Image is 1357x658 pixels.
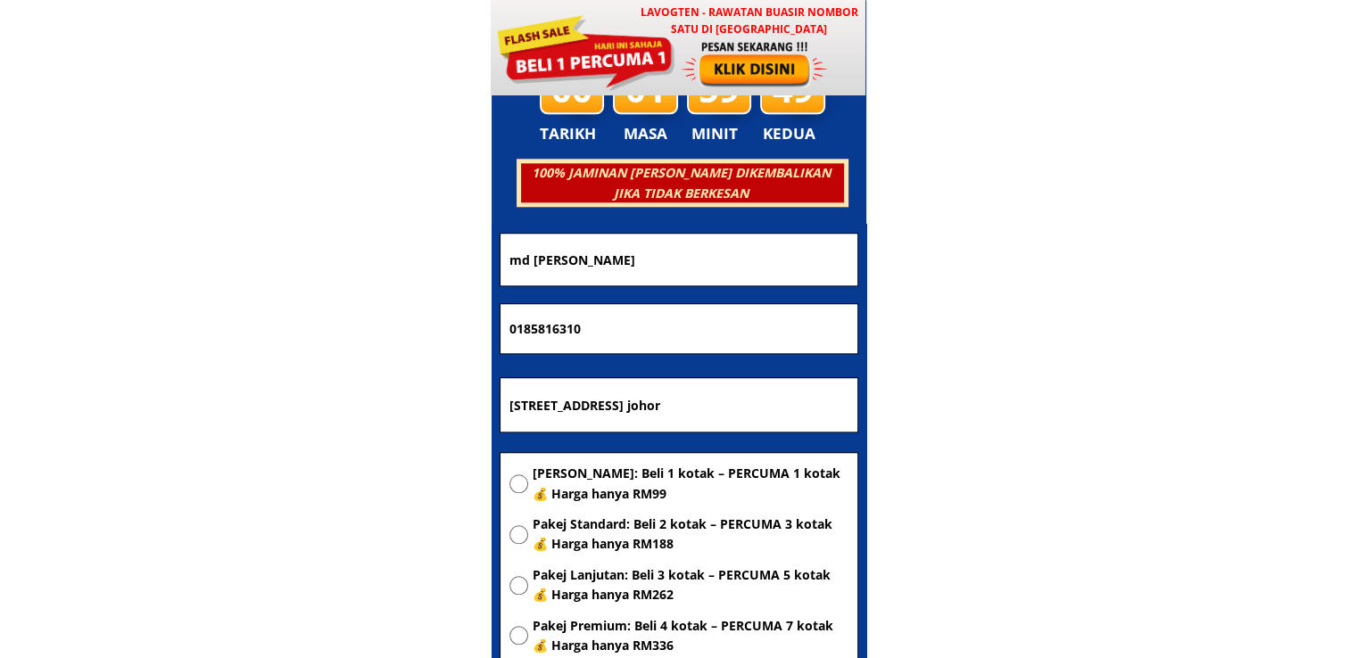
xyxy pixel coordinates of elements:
h3: LAVOGTEN - Rawatan Buasir Nombor Satu di [GEOGRAPHIC_DATA] [632,4,866,37]
h3: MASA [616,121,676,146]
input: Nama penuh [505,234,853,284]
span: Pakej Lanjutan: Beli 3 kotak – PERCUMA 5 kotak 💰 Harga hanya RM262 [533,565,848,605]
span: Pakej Standard: Beli 2 kotak – PERCUMA 3 kotak 💰 Harga hanya RM188 [533,514,848,555]
input: Alamat [505,378,853,432]
span: Pakej Premium: Beli 4 kotak – PERCUMA 7 kotak 💰 Harga hanya RM336 [533,616,848,656]
h3: TARIKH [540,121,615,146]
h3: KEDUA [763,121,821,146]
h3: 100% JAMINAN [PERSON_NAME] DIKEMBALIKAN JIKA TIDAK BERKESAN [518,163,843,203]
span: [PERSON_NAME]: Beli 1 kotak – PERCUMA 1 kotak 💰 Harga hanya RM99 [533,464,848,504]
input: Nombor Telefon Bimbit [505,304,853,354]
h3: MINIT [691,121,745,146]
